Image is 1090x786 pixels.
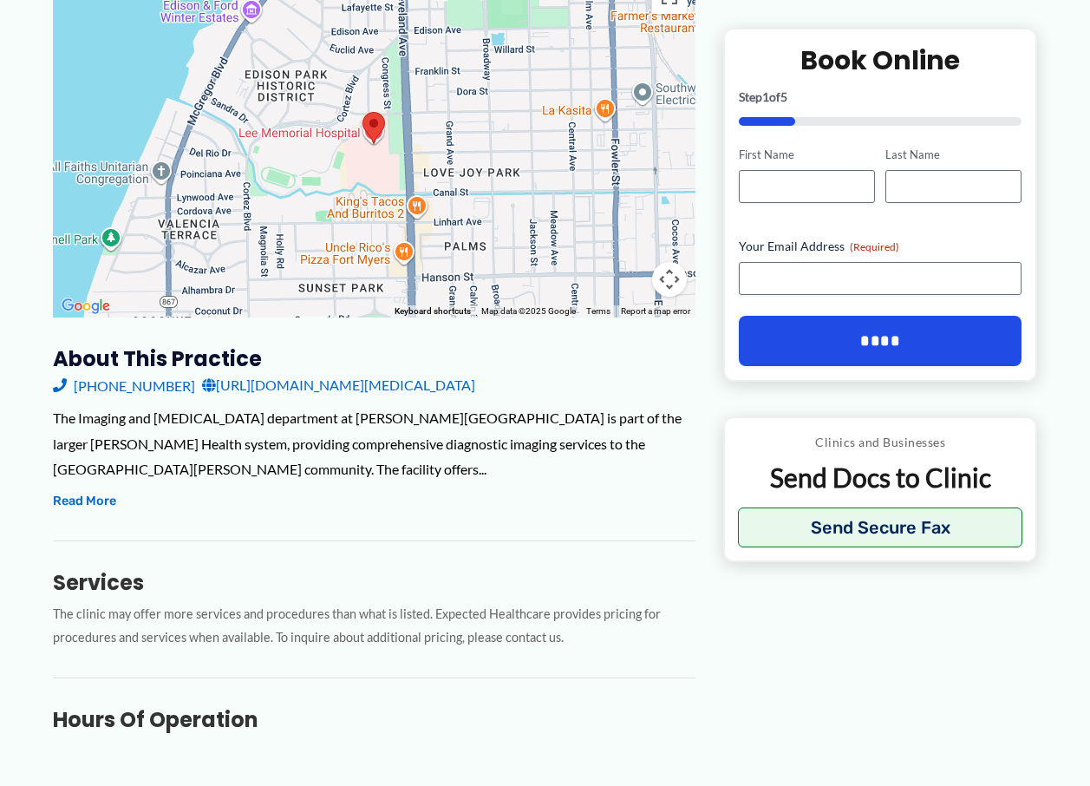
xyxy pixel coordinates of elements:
[738,508,1023,547] button: Send Secure Fax
[53,603,695,650] p: The clinic may offer more services and procedures than what is listed. Expected Healthcare provid...
[762,89,769,104] span: 1
[53,491,116,512] button: Read More
[53,706,695,733] h3: Hours of Operation
[53,569,695,596] h3: Services
[481,306,576,316] span: Map data ©2025 Google
[780,89,787,104] span: 5
[621,306,690,316] a: Report a map error
[57,295,114,318] img: Google
[850,240,899,253] span: (Required)
[395,305,471,318] button: Keyboard shortcuts
[738,461,1023,495] p: Send Docs to Clinic
[53,405,695,482] div: The Imaging and [MEDICAL_DATA] department at [PERSON_NAME][GEOGRAPHIC_DATA] is part of the larger...
[57,295,114,318] a: Open this area in Google Maps (opens a new window)
[652,262,687,297] button: Map camera controls
[53,372,195,398] a: [PHONE_NUMBER]
[738,431,1023,454] p: Clinics and Businesses
[586,306,610,316] a: Terms (opens in new tab)
[739,147,875,163] label: First Name
[739,43,1022,77] h2: Book Online
[53,345,695,372] h3: About this practice
[739,238,1022,255] label: Your Email Address
[885,147,1021,163] label: Last Name
[202,372,475,398] a: [URL][DOMAIN_NAME][MEDICAL_DATA]
[739,91,1022,103] p: Step of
